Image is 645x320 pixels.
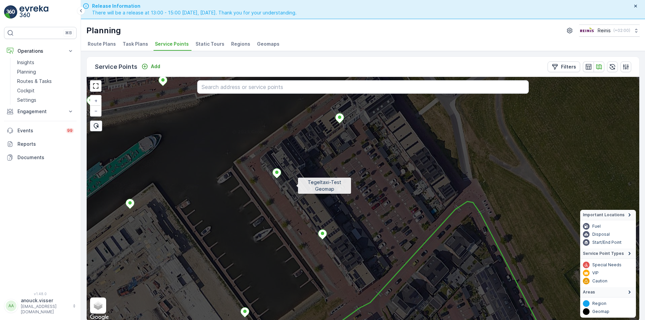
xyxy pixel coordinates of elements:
[88,41,116,47] span: Route Plans
[86,25,121,36] p: Planning
[592,224,601,229] p: Fuel
[592,301,606,306] p: Region
[91,298,105,313] a: Layers
[17,141,74,147] p: Reports
[598,27,611,34] p: Reinis
[4,5,17,19] img: logo
[92,3,297,9] span: Release Information
[139,62,163,71] button: Add
[592,309,609,314] p: Geomap
[4,44,77,58] button: Operations
[197,80,529,94] input: Search address or service points
[583,251,624,256] span: Service Point Types
[592,278,607,284] p: Caution
[151,63,160,70] p: Add
[592,240,621,245] p: Start/End Point
[17,48,63,54] p: Operations
[592,270,599,276] p: VIP
[548,61,580,72] button: Filters
[4,137,77,151] a: Reports
[94,98,97,103] span: +
[14,86,77,95] a: Cockpit
[92,9,297,16] span: There will be a release at 13:00 - 15:00 [DATE], [DATE]. Thank you for your understanding.
[19,5,48,19] img: logo_light-DOdMpM7g.png
[257,41,279,47] span: Geomaps
[561,63,576,70] p: Filters
[17,97,36,103] p: Settings
[613,28,630,33] p: ( +02:00 )
[583,212,625,218] span: Important Locations
[90,121,102,131] div: Bulk Select
[17,87,35,94] p: Cockpit
[91,106,101,116] a: Zoom Out
[17,68,36,75] p: Planning
[6,301,16,311] div: AA
[196,41,224,47] span: Static Tours
[17,127,62,134] p: Events
[14,58,77,67] a: Insights
[4,297,77,315] button: AAanouck.visser[EMAIL_ADDRESS][DOMAIN_NAME]
[4,151,77,164] a: Documents
[579,27,595,34] img: Reinis-Logo-Vrijstaand_Tekengebied-1-copy2_aBO4n7j.png
[17,154,74,161] p: Documents
[95,62,137,72] p: Service Points
[231,41,250,47] span: Regions
[17,59,34,66] p: Insights
[21,297,69,304] p: anouck.visser
[94,108,98,113] span: −
[65,30,72,36] p: ⌘B
[14,67,77,77] a: Planning
[21,304,69,315] p: [EMAIL_ADDRESS][DOMAIN_NAME]
[580,248,636,259] summary: Service Point Types
[91,96,101,106] a: Zoom In
[580,210,636,220] summary: Important Locations
[583,289,595,295] span: Areas
[123,41,148,47] span: Task Plans
[4,124,77,137] a: Events99
[91,81,101,91] a: View Fullscreen
[17,108,63,115] p: Engagement
[4,292,77,296] span: v 1.48.0
[67,128,73,133] p: 99
[580,287,636,298] summary: Areas
[155,41,189,47] span: Service Points
[4,105,77,118] button: Engagement
[14,95,77,105] a: Settings
[579,25,640,37] button: Reinis(+02:00)
[17,78,52,85] p: Routes & Tasks
[14,77,77,86] a: Routes & Tasks
[592,262,621,268] p: Special Needs
[592,232,610,237] p: Disposal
